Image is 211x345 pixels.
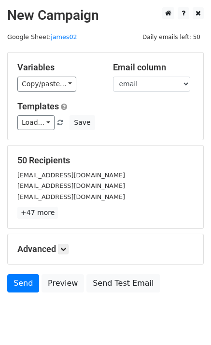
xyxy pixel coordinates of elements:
[70,115,95,130] button: Save
[17,172,125,179] small: [EMAIL_ADDRESS][DOMAIN_NAME]
[17,115,55,130] a: Load...
[42,274,84,292] a: Preview
[17,193,125,200] small: [EMAIL_ADDRESS][DOMAIN_NAME]
[17,182,125,189] small: [EMAIL_ADDRESS][DOMAIN_NAME]
[17,77,76,92] a: Copy/paste...
[17,207,58,219] a: +47 more
[139,32,204,42] span: Daily emails left: 50
[113,62,194,73] h5: Email column
[51,33,77,40] a: james02
[7,7,204,24] h2: New Campaign
[86,274,160,292] a: Send Test Email
[139,33,204,40] a: Daily emails left: 50
[17,101,59,111] a: Templates
[7,274,39,292] a: Send
[17,62,98,73] h5: Variables
[17,244,194,254] h5: Advanced
[17,155,194,166] h5: 50 Recipients
[163,299,211,345] iframe: Chat Widget
[7,33,77,40] small: Google Sheet:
